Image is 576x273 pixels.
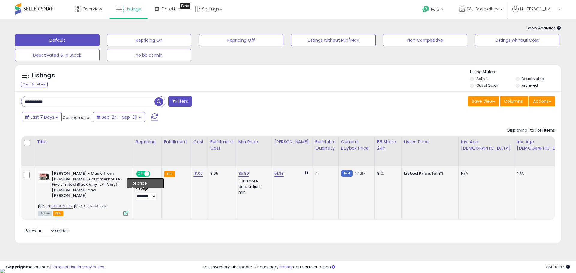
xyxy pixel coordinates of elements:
a: 51.83 [274,171,284,177]
div: 3.65 [210,171,231,176]
a: Hi [PERSON_NAME] [512,6,560,19]
div: Repricing [136,139,159,145]
b: Listed Price: [404,171,431,176]
button: Non Competitive [383,34,468,46]
div: 4 [315,171,334,176]
span: Help [431,7,439,12]
label: Deactivated [522,76,544,81]
span: Show Analytics [526,25,561,31]
div: Fulfillable Quantity [315,139,336,151]
span: Hi [PERSON_NAME] [520,6,556,12]
label: Active [476,76,487,81]
button: Save View [468,96,499,106]
button: Listings without Cost [475,34,559,46]
div: Inv. Age [DEMOGRAPHIC_DATA] [517,139,568,151]
div: Min Price [238,139,269,145]
button: Listings without Min/Max [291,34,376,46]
span: ON [137,171,144,177]
button: Sep-24 - Sep-30 [93,112,145,122]
span: Sep-24 - Sep-30 [102,114,137,120]
div: N/A [517,171,565,176]
div: Tooltip anchor [180,3,190,9]
span: Last 7 Days [31,114,54,120]
small: FBA [164,171,175,177]
h5: Listings [32,71,55,80]
a: Terms of Use [51,264,77,270]
span: FBA [53,211,63,216]
div: Fulfillment Cost [210,139,233,151]
span: DataHub [162,6,181,12]
div: Inv. Age [DEMOGRAPHIC_DATA] [461,139,512,151]
button: Filters [168,96,192,107]
button: Repricing On [107,34,192,46]
div: Title [37,139,130,145]
a: 18.00 [193,171,203,177]
div: Current Buybox Price [341,139,372,151]
button: Actions [529,96,555,106]
span: All listings currently available for purchase on Amazon [38,211,52,216]
span: Compared to: [63,115,90,120]
button: Deactivated & In Stock [15,49,100,61]
a: B0DQH7CPZ7 [51,203,73,209]
div: Win BuyBox [136,180,157,185]
a: 35.89 [238,171,249,177]
img: 511iiz+v9cL._SL40_.jpg [38,171,50,183]
button: no bb at min [107,49,192,61]
span: OFF [149,171,159,177]
div: Cost [193,139,205,145]
button: Repricing Off [199,34,283,46]
div: Fulfillment [164,139,188,145]
a: Privacy Policy [78,264,104,270]
label: Archived [522,83,538,88]
button: Last 7 Days [22,112,62,122]
div: Last InventoryLab Update: 2 hours ago, requires user action. [203,264,570,270]
button: Default [15,34,100,46]
small: FBM [341,170,353,177]
div: Disable auto adjust min [238,178,267,195]
span: Overview [82,6,102,12]
div: Displaying 1 to 1 of 1 items [507,128,555,133]
span: | SKU: 1069002201 [73,203,107,208]
span: Listings [125,6,141,12]
b: [PERSON_NAME] - Music from [PERSON_NAME] Slaughterhouse-Five Limited Black Vinyl LP [Vinyl] [PERS... [52,171,125,200]
div: Listed Price [404,139,456,145]
button: Columns [500,96,528,106]
div: [PERSON_NAME] [274,139,310,145]
i: Get Help [422,5,430,13]
div: Clear All Filters [21,82,48,87]
div: 81% [377,171,397,176]
span: Columns [504,98,523,104]
p: Listing States: [470,69,561,75]
div: ASIN: [38,171,128,215]
a: 1 listing [278,264,292,270]
span: 2025-10-9 01:02 GMT [546,264,570,270]
div: seller snap | | [6,264,104,270]
div: $51.83 [404,171,454,176]
span: 44.97 [354,171,365,176]
span: Show: entries [25,228,69,233]
strong: Copyright [6,264,28,270]
div: BB Share 24h. [377,139,399,151]
a: Help [418,1,449,19]
span: S&J Specialties [467,6,499,12]
label: Out of Stock [476,83,498,88]
div: N/A [461,171,510,176]
div: Preset: [136,187,157,200]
